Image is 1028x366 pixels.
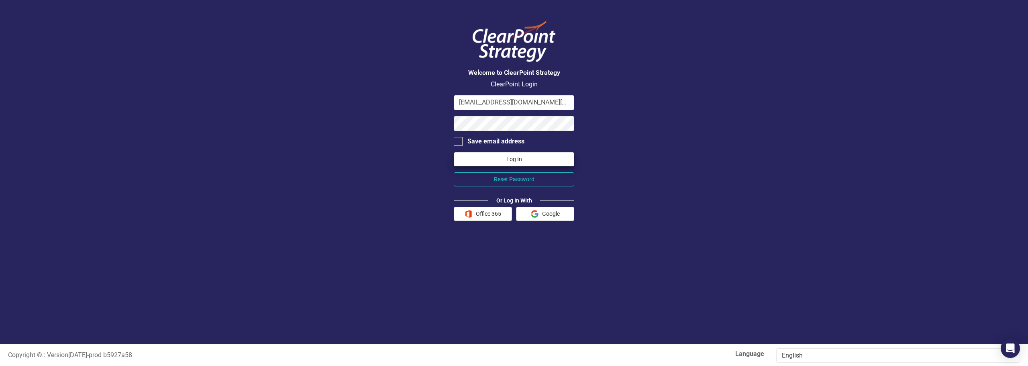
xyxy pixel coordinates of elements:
[516,207,574,221] button: Google
[520,350,764,359] label: Language
[454,152,574,166] button: Log In
[454,69,574,76] h3: Welcome to ClearPoint Strategy
[531,210,538,218] img: Google
[454,172,574,186] button: Reset Password
[8,351,42,359] span: Copyright ©
[466,16,562,67] img: ClearPoint Logo
[465,210,472,218] img: Office 365
[467,137,524,146] div: Save email address
[454,95,574,110] input: Email Address
[782,351,1006,360] div: English
[2,351,514,360] div: :: Version [DATE] - prod b5927a58
[488,196,540,204] div: Or Log In With
[454,207,512,221] button: Office 365
[1001,339,1020,358] div: Open Intercom Messenger
[454,80,574,89] p: ClearPoint Login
